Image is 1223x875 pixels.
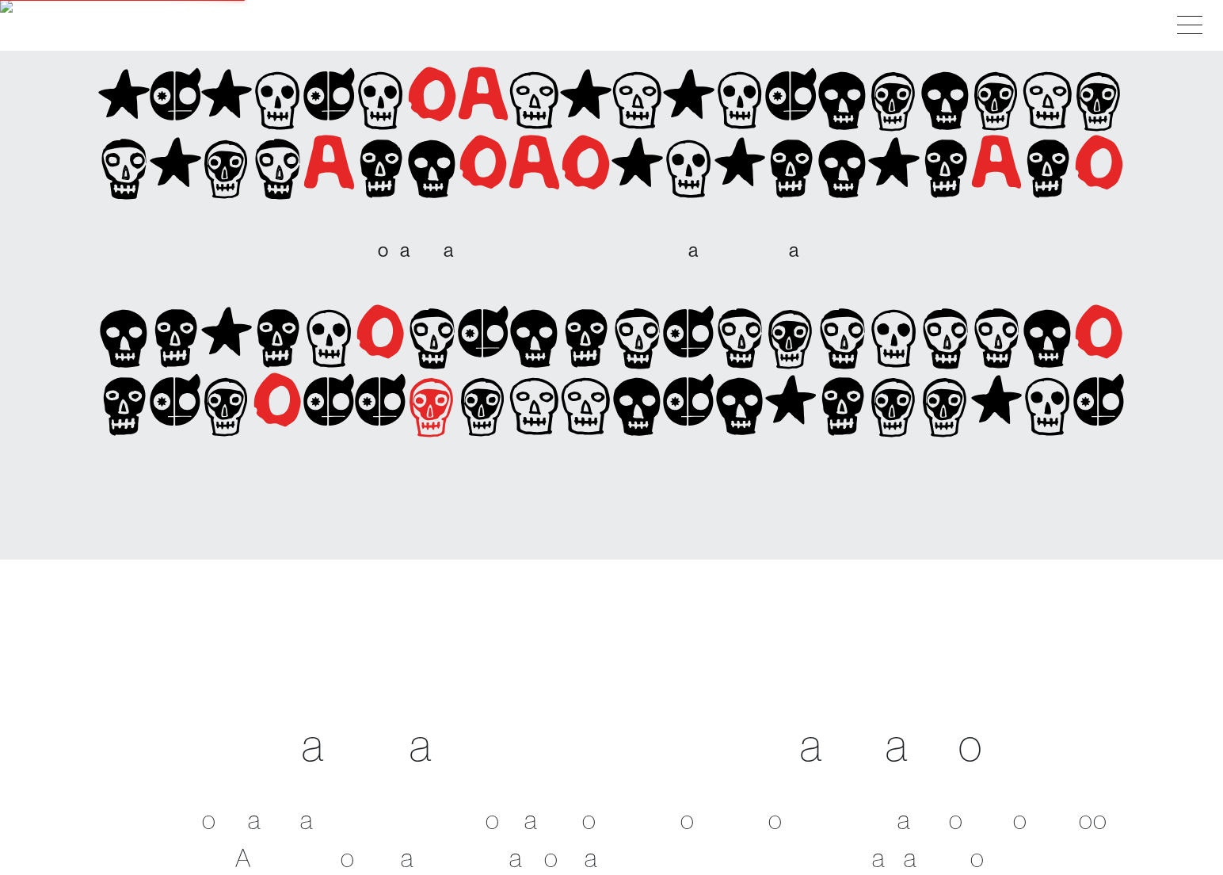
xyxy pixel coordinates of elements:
span: , [895,842,899,873]
span: e [626,842,639,873]
span: t [703,716,716,773]
span: t [737,239,744,261]
span: y [841,842,853,873]
span: i [179,804,183,835]
span: n [763,239,774,261]
span: o [544,842,558,873]
span: n [1028,842,1041,873]
span: e [395,804,409,835]
span: t [502,842,509,873]
span: n [442,842,455,873]
span: h [570,804,582,835]
span: i [409,804,413,835]
span: e [518,239,529,261]
span: r [598,842,606,873]
span: A [235,842,251,873]
span: e [673,239,684,261]
span: p [928,804,942,835]
span: i [826,804,830,835]
span: s [749,239,758,261]
span: . [784,842,788,873]
span: g [799,239,810,261]
span: a [302,716,324,773]
span: r [314,804,321,835]
span: r [290,716,302,773]
span: i [469,239,474,261]
span: , [689,842,693,873]
span: k [996,716,1017,773]
span: p [563,716,587,773]
span: s [856,804,868,835]
span: h [301,842,314,873]
span: y [885,842,895,873]
span: n [953,842,966,873]
span: t [624,716,636,773]
span: e [375,842,388,873]
span: u [1059,842,1072,873]
span: n [529,239,540,261]
span: l [734,842,739,873]
span: o [958,716,982,773]
span: n [454,239,465,261]
span: w [928,716,958,773]
span: n [474,239,485,261]
span: e [997,842,1011,873]
span: e [631,239,642,261]
span: 6 [225,716,250,773]
span: r [478,804,486,835]
span: t [907,716,920,773]
span: a [300,804,314,835]
span: i [173,842,177,873]
span: o [1013,804,1027,835]
span: t [851,716,863,773]
span: p [286,804,300,835]
span: e [755,842,768,873]
span: i [773,842,777,873]
span: d [699,239,710,261]
span: b [1032,804,1046,835]
span: s [911,804,923,835]
span: n [251,842,264,873]
span: d [1107,804,1122,835]
span: s [257,716,277,773]
span: o [970,842,985,873]
span: d [540,239,551,261]
span: l [523,842,528,873]
span: n [410,239,421,261]
span: n [538,804,551,835]
span: t [1006,804,1013,835]
span: o [1093,804,1107,835]
span: n [467,716,489,773]
span: v [743,842,755,873]
span: d [753,716,777,773]
span: , [580,239,584,261]
span: n [261,804,274,835]
span: t [234,804,241,835]
span: e [322,842,336,873]
span: e [321,804,334,835]
span: u [594,239,604,261]
span: l [432,716,439,773]
span: u [148,842,161,873]
span: n [562,239,573,261]
span: v [963,804,975,835]
span: e [716,842,730,873]
span: e [429,842,442,873]
span: E [793,842,808,873]
span: d [930,842,944,873]
span: p [676,842,689,873]
span: e [843,804,856,835]
span: t [573,239,580,261]
span: e [1072,842,1085,873]
span: d [754,804,768,835]
span: c [663,239,673,261]
span: t [355,842,362,873]
span: n [650,804,663,835]
span: k [528,842,539,873]
span: B [379,804,395,835]
span: o [680,804,695,835]
span: g [425,804,440,835]
span: a [800,716,822,773]
span: r [942,804,949,835]
span: h [389,239,400,261]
